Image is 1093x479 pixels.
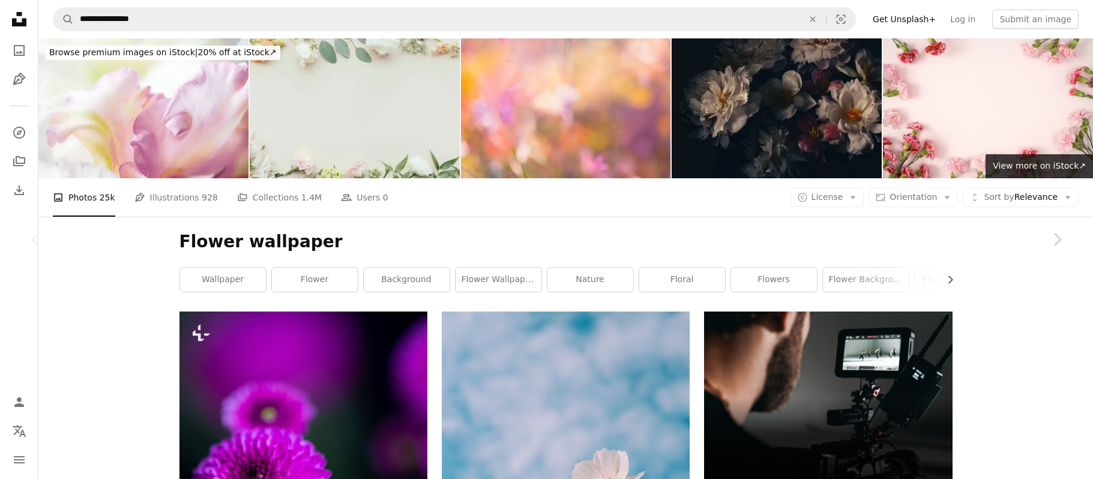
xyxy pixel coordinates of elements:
[639,268,725,292] a: floral
[890,192,937,202] span: Orientation
[364,268,450,292] a: background
[250,38,460,178] img: Blank fresh flower pattern background template
[7,121,31,145] a: Explore
[992,10,1079,29] button: Submit an image
[456,268,541,292] a: flower wallpaper hd
[49,47,277,57] span: 20% off at iStock ↗
[134,178,218,217] a: Illustrations 928
[461,38,671,178] img: Dreamy Nature Background Of Soft Pink Bokeh From Garden Plants
[986,154,1093,178] a: View more on iStock↗
[7,419,31,443] button: Language
[823,268,909,292] a: flower background
[547,268,633,292] a: nature
[984,191,1058,203] span: Relevance
[180,268,266,292] a: wallpaper
[272,268,358,292] a: flower
[383,191,388,204] span: 0
[790,188,864,207] button: License
[939,268,953,292] button: scroll list to the right
[943,10,983,29] a: Log in
[915,268,1001,292] a: flowers desktop
[237,178,322,217] a: Collections 1.4M
[811,192,843,202] span: License
[341,178,388,217] a: Users 0
[7,67,31,91] a: Illustrations
[984,192,1014,202] span: Sort by
[53,7,856,31] form: Find visuals sitewide
[869,188,958,207] button: Orientation
[53,8,74,31] button: Search Unsplash
[7,448,31,472] button: Menu
[883,38,1093,178] img: Design concept of Mother's day holiday greeting with carnation bouquet on pink table background
[7,390,31,414] a: Log in / Sign up
[993,161,1086,170] span: View more on iStock ↗
[202,191,218,204] span: 928
[963,188,1079,207] button: Sort byRelevance
[38,38,288,67] a: Browse premium images on iStock|20% off at iStock↗
[38,38,248,178] img: gladiolus macro
[827,8,855,31] button: Visual search
[672,38,882,178] img: Baroque style photo of bouquet
[1021,182,1093,297] a: Next
[7,38,31,62] a: Photos
[799,8,826,31] button: Clear
[179,231,953,253] h1: Flower wallpaper
[49,47,197,57] span: Browse premium images on iStock |
[731,268,817,292] a: flowers
[301,191,322,204] span: 1.4M
[7,178,31,202] a: Download History
[866,10,943,29] a: Get Unsplash+
[7,149,31,173] a: Collections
